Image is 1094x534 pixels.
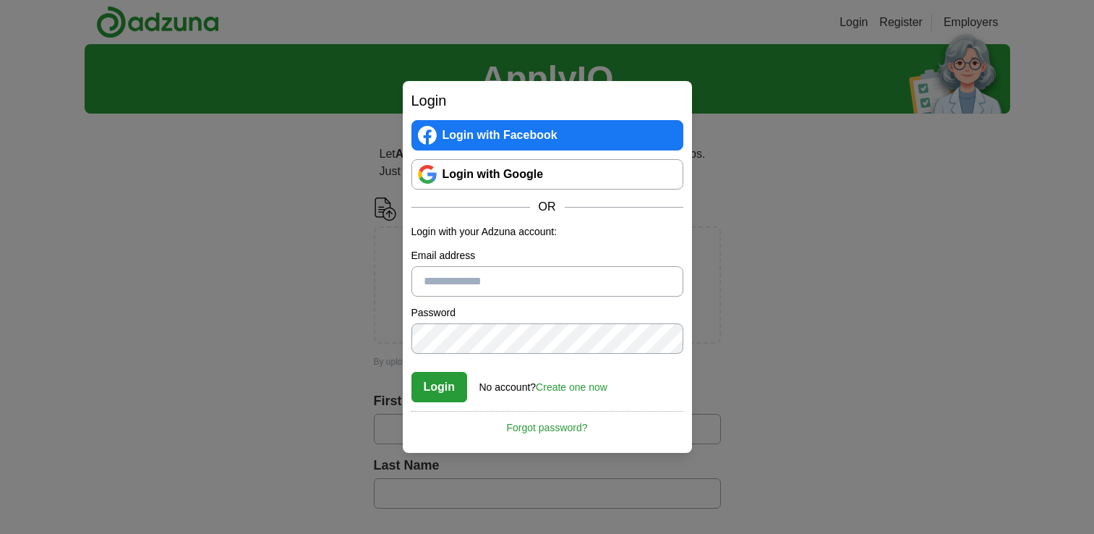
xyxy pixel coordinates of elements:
a: Login with Facebook [411,120,683,151]
div: No account? [479,371,607,395]
label: Email address [411,248,683,263]
a: Login with Google [411,159,683,190]
h2: Login [411,90,683,111]
p: Login with your Adzuna account: [411,224,683,240]
button: Login [411,372,468,402]
span: OR [530,198,565,216]
a: Create one now [536,381,607,393]
a: Forgot password? [411,411,683,436]
label: Password [411,305,683,321]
